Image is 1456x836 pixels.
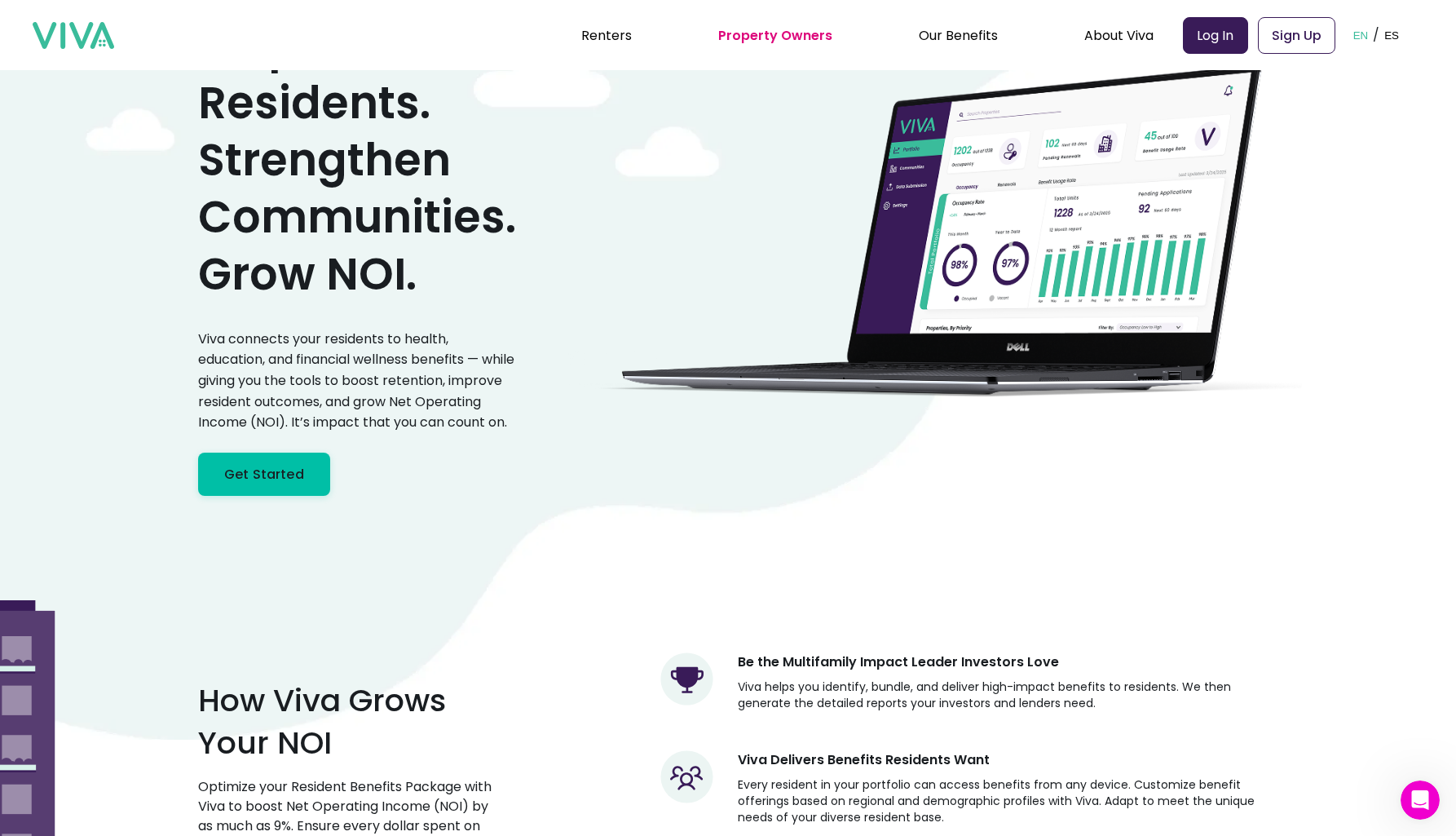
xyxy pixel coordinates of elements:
[198,453,330,496] a: Get Started
[660,750,713,803] img: Users
[198,329,516,433] p: Viva connects your residents to health, education, and financial wellness benefits — while giving...
[738,776,1258,825] p: Every resident in your portfolio can access benefits from any device. Customize benefit offerings...
[1084,15,1154,55] div: About Viva
[660,652,713,706] img: Trophy
[198,679,497,764] h2: How Viva Grows Your NOI
[198,17,516,303] h1: Empower Residents. Strengthen Communities. Grow NOI.
[738,750,990,770] h3: Viva Delivers Benefits Residents Want
[919,15,998,55] div: Our Benefits
[1379,10,1404,60] button: ES
[568,65,1302,397] img: cityscape
[718,26,832,45] a: Property Owners
[1348,10,1374,60] button: EN
[1183,17,1248,54] a: Log In
[1401,781,1440,820] iframe: Intercom live chat
[1258,17,1335,54] a: Sign Up
[33,22,114,50] img: viva
[738,679,1258,711] p: Viva helps you identify, bundle, and deliver high-impact benefits to residents. We then generate ...
[581,26,632,45] a: Renters
[738,652,1059,672] h3: Be the Multifamily Impact Leader Investors Love
[1373,23,1379,47] p: /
